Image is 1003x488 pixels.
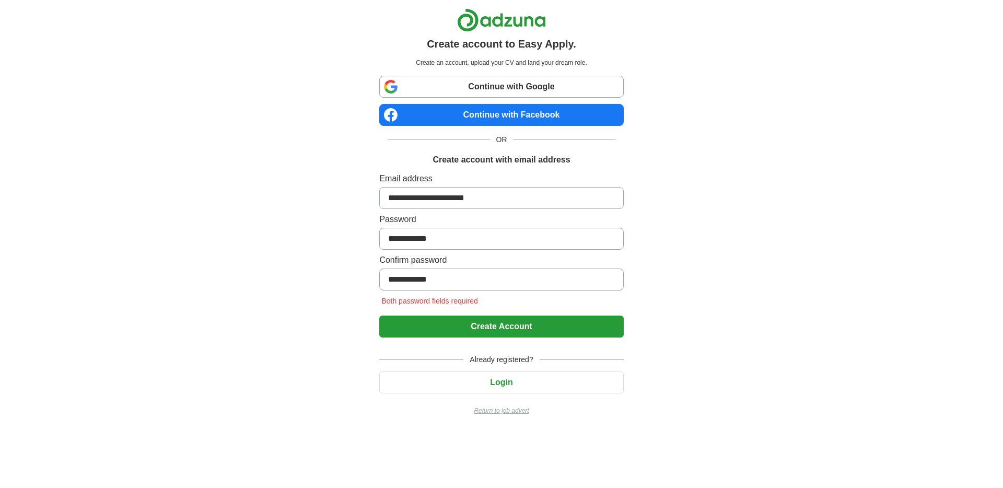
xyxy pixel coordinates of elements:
label: Email address [379,172,623,185]
h1: Create account to Easy Apply. [427,36,576,52]
span: Both password fields required [379,297,480,305]
a: Login [379,378,623,387]
button: Create Account [379,316,623,338]
span: OR [490,134,514,145]
a: Continue with Google [379,76,623,98]
button: Login [379,371,623,393]
label: Confirm password [379,254,623,266]
span: Already registered? [463,354,539,365]
a: Continue with Facebook [379,104,623,126]
a: Return to job advert [379,406,623,415]
label: Password [379,213,623,226]
p: Create an account, upload your CV and land your dream role. [381,58,621,67]
h1: Create account with email address [433,154,570,166]
img: Adzuna logo [457,8,546,32]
